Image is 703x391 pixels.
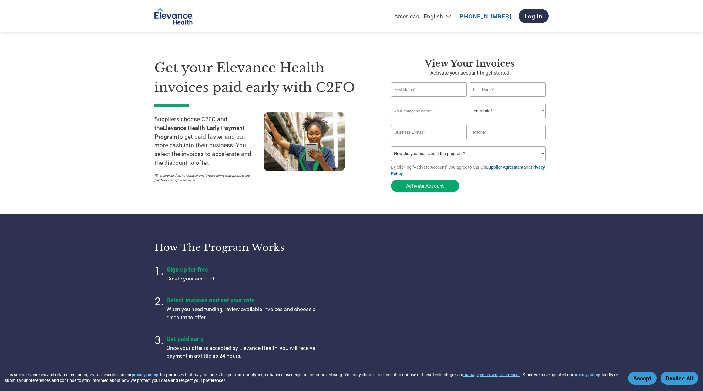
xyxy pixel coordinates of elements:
a: [PHONE_NUMBER] [458,12,511,20]
h4: Select invoices and set your rate [166,296,318,304]
input: Your company name* [391,104,467,118]
button: Activate Account [391,180,459,192]
p: *This program does not apply to employees seeking early access to their paychecks or payroll adva... [154,173,257,182]
a: Log In [519,9,549,23]
img: Elevance Health [154,8,193,25]
input: Invalid Email format [391,125,467,139]
a: privacy policy [132,372,158,377]
p: By clicking "Activate Account" you agree to C2FO's and [391,164,549,177]
div: This site uses cookies and related technologies, as described in our , for purposes that may incl... [5,372,619,383]
input: Last Name* [470,82,546,97]
select: Title/Role [471,104,546,118]
input: Phone* [470,125,546,139]
strong: Elevance Health Early Payment Program [154,124,245,140]
div: Invalid first name or first name is too long [391,97,467,101]
h4: Get paid early [166,335,318,343]
div: Inavlid Phone Number [470,140,546,144]
div: Inavlid Email Address [391,140,467,144]
p: Suppliers choose C2FO and the to get paid faster and put more cash into their business. You selec... [154,115,264,167]
div: Invalid company name or company name is too long [391,119,546,123]
h4: Sign up for free [166,265,318,273]
div: Invalid last name or last name is too long [470,97,546,101]
p: Once your offer is accepted by Elevance Health, you will receive payment in as little as 24 hours. [166,344,318,360]
h3: How the program works [154,241,344,253]
button: Accept [628,372,657,385]
p: Create your account [166,275,318,283]
h3: View Your Invoices [391,58,549,69]
button: manage your own preferences [463,372,520,377]
input: First Name* [391,82,467,97]
button: Decline All [661,372,698,385]
h1: Get your Elevance Health invoices paid early with C2FO [154,58,373,97]
img: supply chain worker [264,112,345,171]
p: Activate your account to get started [391,69,549,76]
a: Supplier Agreement [486,164,523,170]
a: Privacy Policy [391,164,545,176]
p: When you need funding, review available invoices and choose a discount to offer. [166,305,318,321]
a: privacy policy [573,372,600,377]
